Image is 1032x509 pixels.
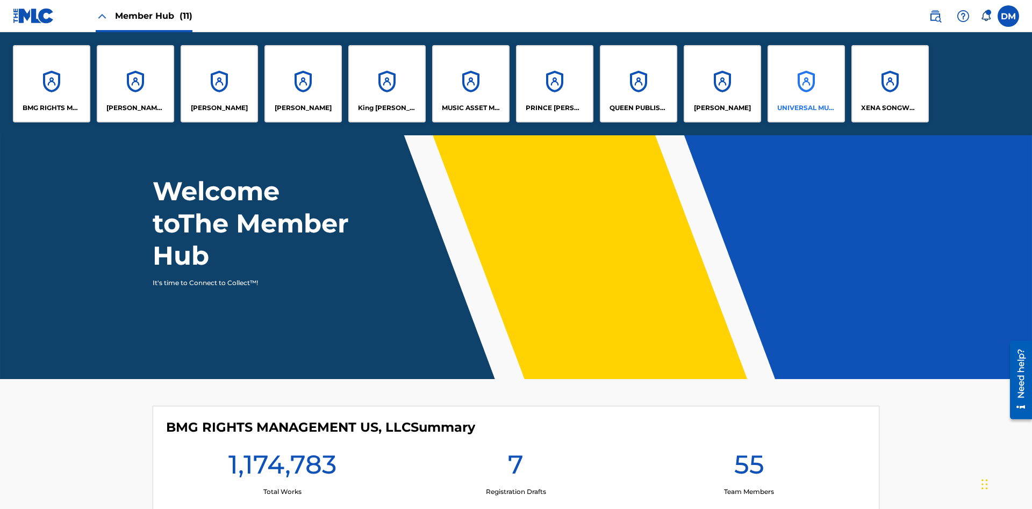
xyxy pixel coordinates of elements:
p: It's time to Connect to Collect™! [153,278,339,288]
p: BMG RIGHTS MANAGEMENT US, LLC [23,103,81,113]
p: RONALD MCTESTERSON [694,103,751,113]
p: EYAMA MCSINGER [275,103,332,113]
span: (11) [180,11,192,21]
a: Accounts[PERSON_NAME] [264,45,342,122]
iframe: Resource Center [1002,337,1032,425]
div: User Menu [998,5,1019,27]
a: Accounts[PERSON_NAME] [181,45,258,122]
iframe: Chat Widget [978,457,1032,509]
h1: Welcome to The Member Hub [153,175,354,272]
p: MUSIC ASSET MANAGEMENT (MAM) [442,103,500,113]
a: AccountsQUEEN PUBLISHA [600,45,677,122]
div: Notifications [980,11,991,21]
p: Team Members [724,487,774,497]
img: MLC Logo [13,8,54,24]
p: UNIVERSAL MUSIC PUB GROUP [777,103,836,113]
span: Member Hub [115,10,192,22]
img: Close [96,10,109,23]
img: search [929,10,942,23]
a: AccountsBMG RIGHTS MANAGEMENT US, LLC [13,45,90,122]
p: King McTesterson [358,103,417,113]
a: Accounts[PERSON_NAME] [684,45,761,122]
h4: BMG RIGHTS MANAGEMENT US, LLC [166,419,475,435]
a: AccountsMUSIC ASSET MANAGEMENT (MAM) [432,45,510,122]
div: Help [952,5,974,27]
p: XENA SONGWRITER [861,103,920,113]
p: Registration Drafts [486,487,546,497]
p: Total Works [263,487,302,497]
a: AccountsKing [PERSON_NAME] [348,45,426,122]
h1: 55 [734,448,764,487]
p: CLEO SONGWRITER [106,103,165,113]
p: QUEEN PUBLISHA [610,103,668,113]
a: Accounts[PERSON_NAME] SONGWRITER [97,45,174,122]
a: AccountsUNIVERSAL MUSIC PUB GROUP [768,45,845,122]
h1: 1,174,783 [228,448,336,487]
a: Public Search [924,5,946,27]
a: AccountsXENA SONGWRITER [851,45,929,122]
img: help [957,10,970,23]
h1: 7 [508,448,524,487]
a: AccountsPRINCE [PERSON_NAME] [516,45,593,122]
p: PRINCE MCTESTERSON [526,103,584,113]
p: ELVIS COSTELLO [191,103,248,113]
div: Drag [981,468,988,500]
